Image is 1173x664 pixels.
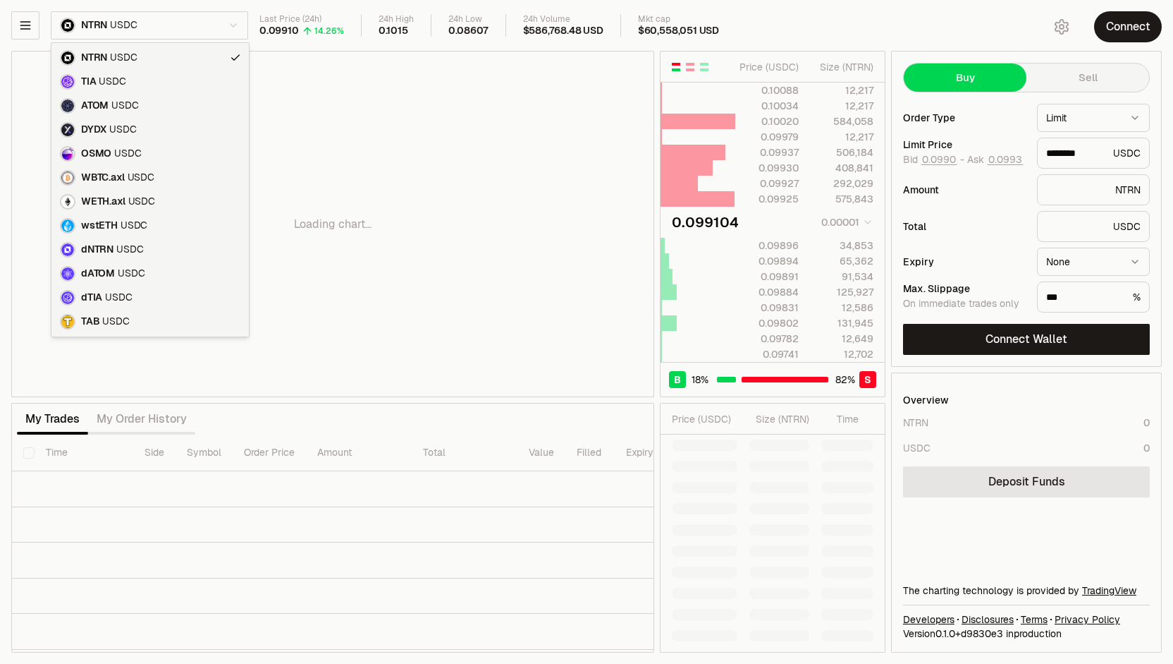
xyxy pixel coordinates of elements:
[81,267,115,280] span: dATOM
[81,243,113,256] span: dNTRN
[60,146,75,162] img: osmo.png
[60,218,75,234] img: wsteth.svg
[81,171,125,184] span: WBTC.axl
[81,291,102,304] span: dTIA
[81,99,109,112] span: ATOM
[60,98,75,114] img: atom.png
[110,52,137,64] span: USDC
[121,219,147,232] span: USDC
[109,123,136,136] span: USDC
[60,314,75,330] img: TAB.png
[102,315,129,328] span: USDC
[99,76,125,88] span: USDC
[105,291,132,304] span: USDC
[116,243,143,256] span: USDC
[60,290,75,306] img: dTIA.svg
[111,99,138,112] span: USDC
[81,52,107,64] span: NTRN
[81,123,106,136] span: DYDX
[60,194,75,210] img: eth-white.png
[60,266,75,282] img: dATOM.svg
[81,219,118,232] span: wstETH
[81,195,125,208] span: WETH.axl
[60,74,75,90] img: celestia.png
[60,122,75,138] img: dydx.png
[81,147,111,160] span: OSMO
[128,195,155,208] span: USDC
[81,315,99,328] span: TAB
[118,267,145,280] span: USDC
[114,147,141,160] span: USDC
[60,242,75,258] img: dNTRN.svg
[128,171,154,184] span: USDC
[60,50,75,66] img: ntrn.png
[81,76,96,88] span: TIA
[60,170,75,186] img: wbtc.png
